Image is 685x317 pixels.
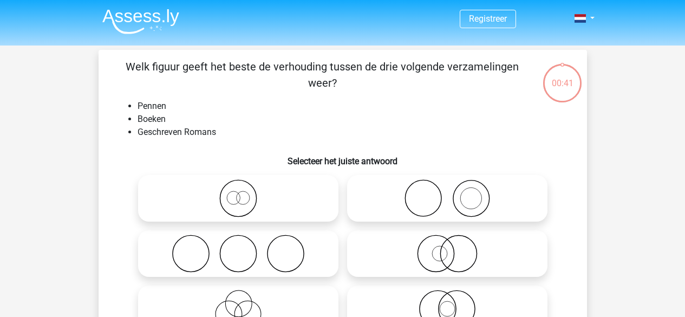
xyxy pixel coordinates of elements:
[138,113,570,126] li: Boeken
[138,100,570,113] li: Pennen
[542,63,583,90] div: 00:41
[469,14,507,24] a: Registreer
[116,59,529,91] p: Welk figuur geeft het beste de verhouding tussen de drie volgende verzamelingen weer?
[102,9,179,34] img: Assessly
[116,147,570,166] h6: Selecteer het juiste antwoord
[138,126,570,139] li: Geschreven Romans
